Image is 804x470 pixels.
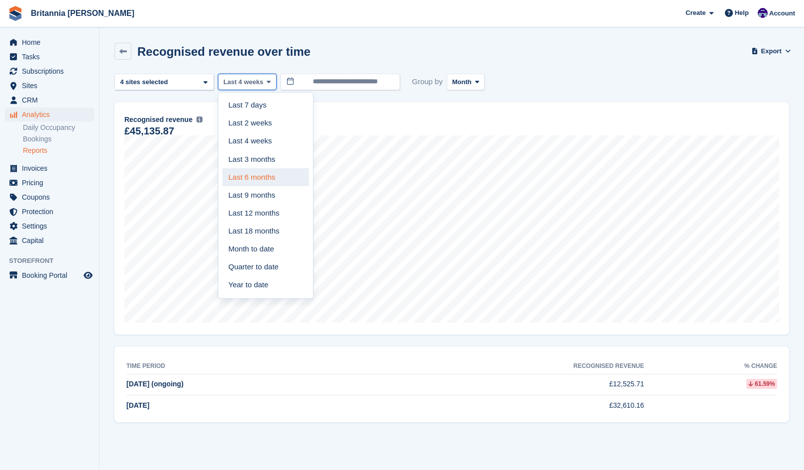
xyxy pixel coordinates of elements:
[22,108,82,121] span: Analytics
[358,395,644,416] td: £32,610.16
[126,380,184,388] span: [DATE] (ongoing)
[5,190,94,204] a: menu
[23,146,94,155] a: Reports
[686,8,705,18] span: Create
[358,374,644,395] td: £12,525.71
[447,74,485,90] button: Month
[8,6,23,21] img: stora-icon-8386f47178a22dfd0bd8f6a31ec36ba5ce8667c1dd55bd0f319d3a0aa187defe.svg
[23,123,94,132] a: Daily Occupancy
[222,222,309,240] a: Last 18 months
[27,5,138,21] a: Britannia [PERSON_NAME]
[5,205,94,219] a: menu
[5,234,94,247] a: menu
[5,161,94,175] a: menu
[137,45,310,58] h2: Recognised revenue over time
[735,8,749,18] span: Help
[753,43,789,59] button: Export
[5,64,94,78] a: menu
[22,176,82,190] span: Pricing
[5,268,94,282] a: menu
[761,46,782,56] span: Export
[222,204,309,222] a: Last 12 months
[9,256,99,266] span: Storefront
[644,358,777,374] th: % change
[124,127,174,135] div: £45,135.87
[758,8,768,18] img: Cameron Ballard
[22,35,82,49] span: Home
[22,190,82,204] span: Coupons
[222,168,309,186] a: Last 6 months
[5,176,94,190] a: menu
[5,108,94,121] a: menu
[222,97,309,115] a: Last 7 days
[222,258,309,276] a: Quarter to date
[222,186,309,204] a: Last 9 months
[218,74,277,90] button: Last 4 weeks
[358,358,644,374] th: Recognised revenue
[5,219,94,233] a: menu
[126,401,149,409] span: [DATE]
[82,269,94,281] a: Preview store
[22,79,82,93] span: Sites
[5,50,94,64] a: menu
[22,234,82,247] span: Capital
[118,77,172,87] div: 4 sites selected
[222,276,309,294] a: Year to date
[5,93,94,107] a: menu
[124,115,193,125] span: Recognised revenue
[23,134,94,144] a: Bookings
[5,79,94,93] a: menu
[22,50,82,64] span: Tasks
[746,379,777,389] div: 61.59%
[126,358,358,374] th: Time period
[22,219,82,233] span: Settings
[769,8,795,18] span: Account
[222,132,309,150] a: Last 4 weeks
[452,77,472,87] span: Month
[222,115,309,132] a: Last 2 weeks
[412,74,443,90] span: Group by
[22,64,82,78] span: Subscriptions
[22,93,82,107] span: CRM
[22,268,82,282] span: Booking Portal
[223,77,263,87] span: Last 4 weeks
[22,161,82,175] span: Invoices
[5,35,94,49] a: menu
[222,150,309,168] a: Last 3 months
[22,205,82,219] span: Protection
[197,117,202,122] img: icon-info-grey-7440780725fd019a000dd9b08b2336e03edf1995a4989e88bcd33f0948082b44.svg
[222,240,309,258] a: Month to date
